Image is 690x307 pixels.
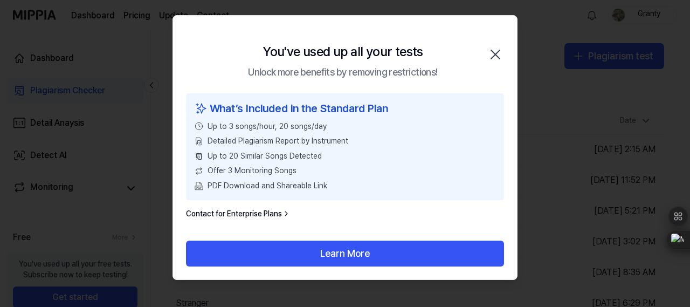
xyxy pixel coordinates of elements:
[195,182,203,190] img: PDF Download
[208,151,322,162] span: Up to 20 Similar Songs Detected
[195,100,495,117] div: What’s Included in the Standard Plan
[248,65,437,80] div: Unlock more benefits by removing restrictions!
[208,181,327,192] span: PDF Download and Shareable Link
[195,100,208,117] img: sparkles icon
[263,42,423,62] div: You've used up all your tests
[186,241,504,267] button: Learn More
[208,166,296,176] span: Offer 3 Monitoring Songs
[208,121,327,132] span: Up to 3 songs/hour, 20 songs/day
[208,136,348,147] span: Detailed Plagiarism Report by Instrument
[186,209,291,220] a: Contact for Enterprise Plans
